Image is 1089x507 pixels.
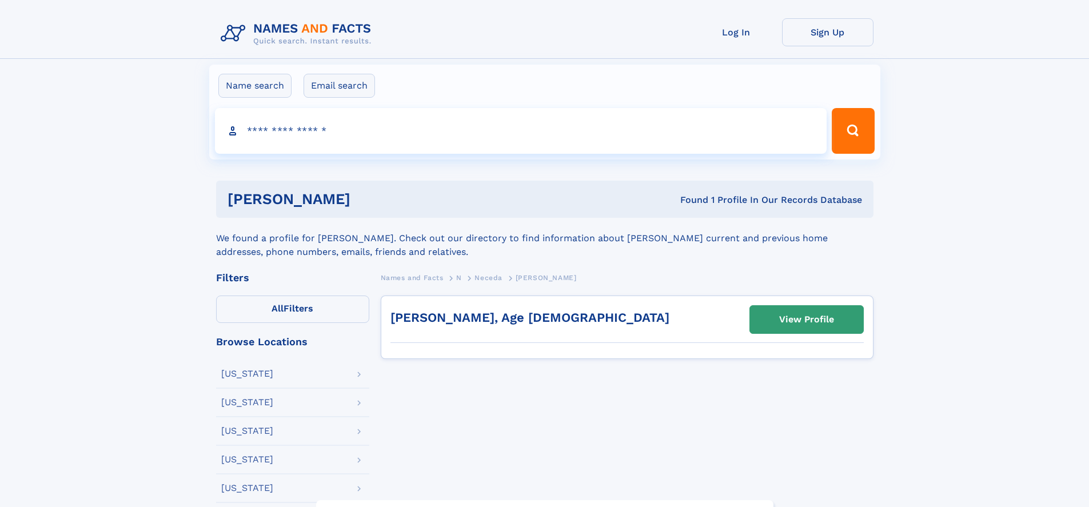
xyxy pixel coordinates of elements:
span: All [272,303,284,314]
a: Sign Up [782,18,873,46]
img: Logo Names and Facts [216,18,381,49]
div: View Profile [779,306,834,333]
div: Filters [216,273,369,283]
span: N [456,274,462,282]
label: Name search [218,74,292,98]
span: Neceda [474,274,502,282]
div: [US_STATE] [221,369,273,378]
a: N [456,270,462,285]
a: View Profile [750,306,863,333]
label: Email search [304,74,375,98]
div: [US_STATE] [221,398,273,407]
button: Search Button [832,108,874,154]
div: We found a profile for [PERSON_NAME]. Check out our directory to find information about [PERSON_N... [216,218,873,259]
div: [US_STATE] [221,455,273,464]
div: [US_STATE] [221,426,273,436]
div: Found 1 Profile In Our Records Database [515,194,862,206]
input: search input [215,108,827,154]
h1: [PERSON_NAME] [228,192,516,206]
a: [PERSON_NAME], Age [DEMOGRAPHIC_DATA] [390,310,669,325]
span: [PERSON_NAME] [516,274,577,282]
a: Log In [691,18,782,46]
a: Neceda [474,270,502,285]
label: Filters [216,296,369,323]
a: Names and Facts [381,270,444,285]
div: Browse Locations [216,337,369,347]
div: [US_STATE] [221,484,273,493]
